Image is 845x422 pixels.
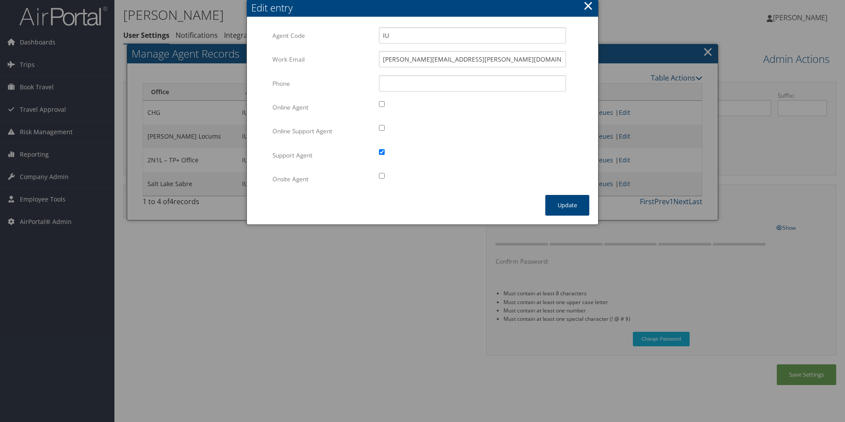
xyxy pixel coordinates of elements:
[272,51,372,68] label: Work Email
[545,195,589,216] button: Update
[272,99,372,116] label: Online Agent
[272,171,372,187] label: Onsite Agent
[272,75,372,92] label: Phone
[272,27,372,44] label: Agent Code
[251,1,598,15] div: Edit entry
[272,123,372,139] label: Online Support Agent
[272,147,372,164] label: Support Agent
